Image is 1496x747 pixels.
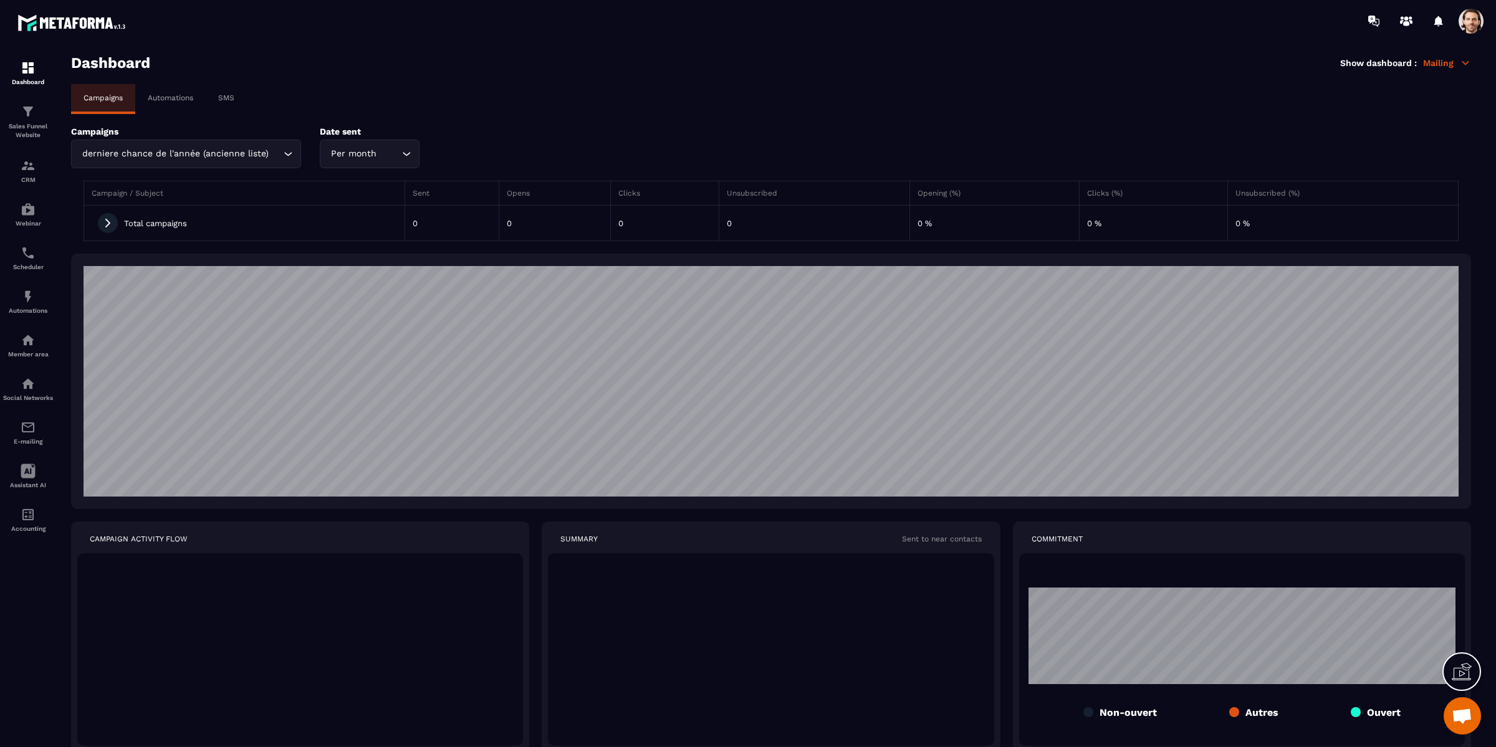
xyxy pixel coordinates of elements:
th: Unsubscribed (%) [1227,181,1458,206]
a: schedulerschedulerScheduler [3,236,53,280]
p: Accounting [3,525,53,532]
h3: Dashboard [71,54,150,72]
div: Total campaigns [92,213,397,233]
p: Date sent [320,126,476,136]
a: automationsautomationsWebinar [3,193,53,236]
p: Sales Funnel Website [3,122,53,140]
img: formation [21,60,36,75]
img: social-network [21,376,36,391]
p: COMMITMENT [1032,534,1083,544]
img: accountant [21,507,36,522]
td: 0 [610,206,719,241]
th: Clicks [610,181,719,206]
th: Sent [405,181,499,206]
p: Webinar [3,220,53,227]
td: 0 % [910,206,1080,241]
td: 0 % [1227,206,1458,241]
img: email [21,420,36,435]
a: emailemailE-mailing [3,411,53,454]
div: Search for option [320,140,420,168]
a: formationformationSales Funnel Website [3,95,53,149]
th: Clicks (%) [1080,181,1227,206]
a: automationsautomationsAutomations [3,280,53,323]
th: Opening (%) [910,181,1080,206]
div: Open chat [1444,697,1481,735]
p: Dashboard [3,79,53,85]
p: Ouvert [1367,707,1401,718]
img: logo [17,11,130,34]
img: formation [21,158,36,173]
td: 0 % [1080,206,1227,241]
input: Search for option [271,147,280,161]
span: derniere chance de l'année (ancienne liste) [79,147,271,161]
p: Sent to near contacts [902,534,982,544]
a: Assistant AI [3,454,53,498]
img: automations [21,202,36,217]
img: formation [21,104,36,119]
td: 0 [719,206,910,241]
a: formationformationCRM [3,149,53,193]
p: Mailing [1423,57,1471,69]
img: scheduler [21,245,36,260]
a: automationsautomationsMember area [3,323,53,367]
th: Opens [499,181,610,206]
span: Per month [328,147,379,161]
th: Unsubscribed [719,181,910,206]
p: CAMPAIGN ACTIVITY FLOW [90,534,188,544]
p: Campaigns [84,93,123,102]
p: Autres [1245,707,1278,718]
img: automations [21,333,36,348]
p: Automations [148,93,193,102]
th: Campaign / Subject [84,181,405,206]
td: 0 [499,206,610,241]
p: Campaigns [71,126,301,136]
p: Scheduler [3,264,53,270]
img: automations [21,289,36,304]
a: formationformationDashboard [3,51,53,95]
p: Member area [3,351,53,358]
p: E-mailing [3,438,53,445]
input: Search for option [379,147,399,161]
a: accountantaccountantAccounting [3,498,53,541]
td: 0 [405,206,499,241]
a: social-networksocial-networkSocial Networks [3,367,53,411]
p: Show dashboard : [1340,58,1417,68]
p: Social Networks [3,394,53,401]
p: Automations [3,307,53,314]
p: CRM [3,176,53,183]
p: Non-ouvert [1100,707,1157,718]
div: Search for option [71,140,301,168]
p: SMS [218,93,234,102]
p: Assistant AI [3,482,53,488]
p: SUMMARY [560,534,598,544]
